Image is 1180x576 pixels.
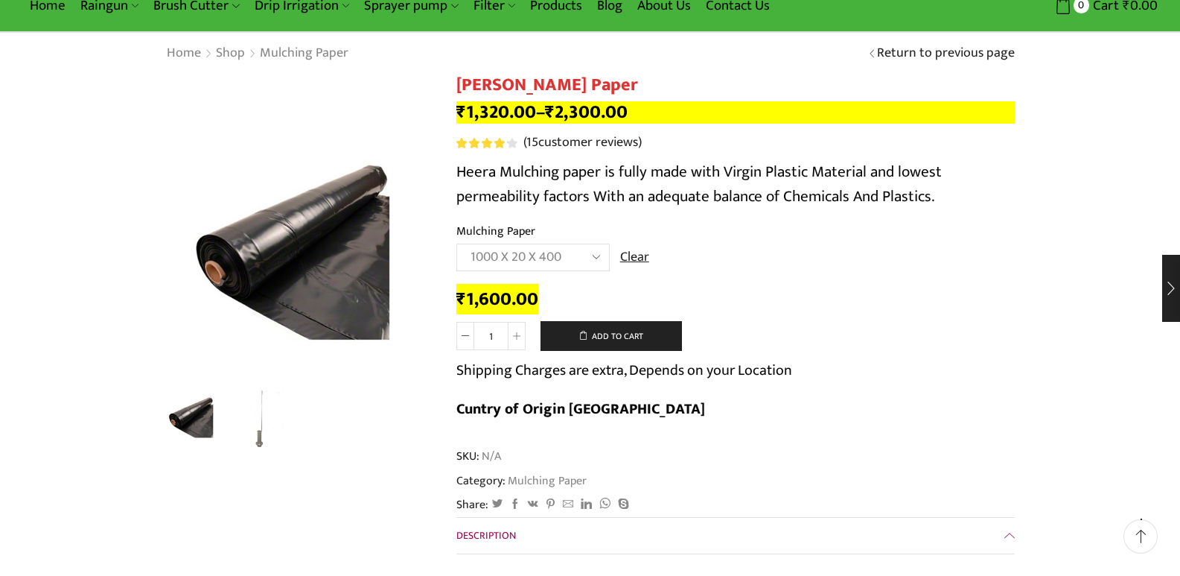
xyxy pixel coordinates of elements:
span: Category: [456,472,587,490]
a: Description [456,518,1015,554]
nav: Breadcrumb [166,44,349,63]
bdi: 2,300.00 [545,97,628,127]
span: N/A [479,448,501,465]
span: Share: [456,496,488,513]
span: Heera Mulching paper is fully made with Virgin Plastic Material and lowest permeability factors W... [456,159,942,210]
span: ₹ [456,97,466,127]
img: Heera Mulching Paper [162,385,224,447]
div: 1 / 2 [166,112,434,380]
button: Add to cart [540,321,682,351]
span: Rated out of 5 based on customer ratings [456,138,508,148]
b: Cuntry of Origin [GEOGRAPHIC_DATA] [456,396,705,422]
a: Home [166,44,202,63]
a: Mulching Paper [259,44,349,63]
li: 1 / 2 [162,387,224,447]
img: Mulching Paper Hole Long [231,387,293,449]
li: 2 / 2 [231,387,293,447]
span: 15 [526,131,538,154]
span: ₹ [456,284,466,314]
a: Shop [215,44,246,63]
a: Return to previous page [877,44,1015,63]
a: Clear options [620,248,649,268]
div: Rated 4.27 out of 5 [456,138,517,148]
input: Product quantity [474,322,508,350]
p: – [456,101,1015,124]
bdi: 1,600.00 [456,284,538,314]
p: Shipping Charges are extra, Depends on your Location [456,358,792,382]
span: Description [456,527,516,544]
a: (15customer reviews) [523,133,642,153]
h1: [PERSON_NAME] Paper [456,75,1015,96]
span: 15 [456,138,520,148]
bdi: 1,320.00 [456,97,536,127]
label: Mulching Paper [456,223,535,240]
a: Mulching Paper [506,471,587,490]
a: Mulching-Hole [231,387,293,449]
span: ₹ [545,97,555,127]
span: SKU: [456,448,1015,465]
